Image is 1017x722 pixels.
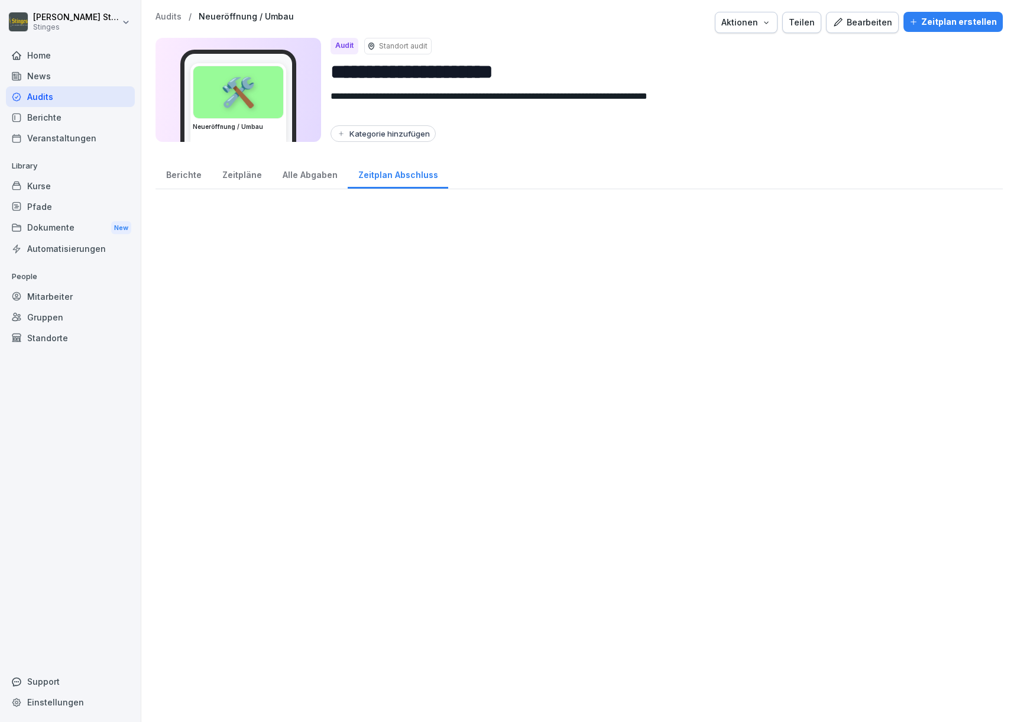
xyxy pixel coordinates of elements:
[6,157,135,176] p: Library
[193,66,283,118] div: 🛠️
[156,12,182,22] a: Audits
[909,15,997,28] div: Zeitplan erstellen
[189,12,192,22] p: /
[6,86,135,107] a: Audits
[6,328,135,348] a: Standorte
[6,267,135,286] p: People
[6,238,135,259] a: Automatisierungen
[833,16,892,29] div: Bearbeiten
[6,671,135,692] div: Support
[6,217,135,239] div: Dokumente
[331,125,436,142] button: Kategorie hinzufügen
[212,158,272,189] a: Zeitpläne
[199,12,294,22] a: Neueröffnung / Umbau
[348,158,448,189] a: Zeitplan Abschluss
[789,16,815,29] div: Teilen
[6,128,135,148] a: Veranstaltungen
[33,12,119,22] p: [PERSON_NAME] Stinges
[156,158,212,189] a: Berichte
[6,692,135,713] a: Einstellungen
[6,286,135,307] a: Mitarbeiter
[6,307,135,328] a: Gruppen
[336,129,430,138] div: Kategorie hinzufügen
[193,122,284,131] h3: Neueröffnung / Umbau
[6,176,135,196] a: Kurse
[6,107,135,128] a: Berichte
[379,41,427,51] p: Standort audit
[331,38,358,54] div: Audit
[903,12,1003,32] button: Zeitplan erstellen
[721,16,771,29] div: Aktionen
[6,66,135,86] a: News
[826,12,899,33] button: Bearbeiten
[272,158,348,189] a: Alle Abgaben
[111,221,131,235] div: New
[6,196,135,217] a: Pfade
[782,12,821,33] button: Teilen
[33,23,119,31] p: Stinges
[715,12,778,33] button: Aktionen
[6,217,135,239] a: DokumenteNew
[6,45,135,66] a: Home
